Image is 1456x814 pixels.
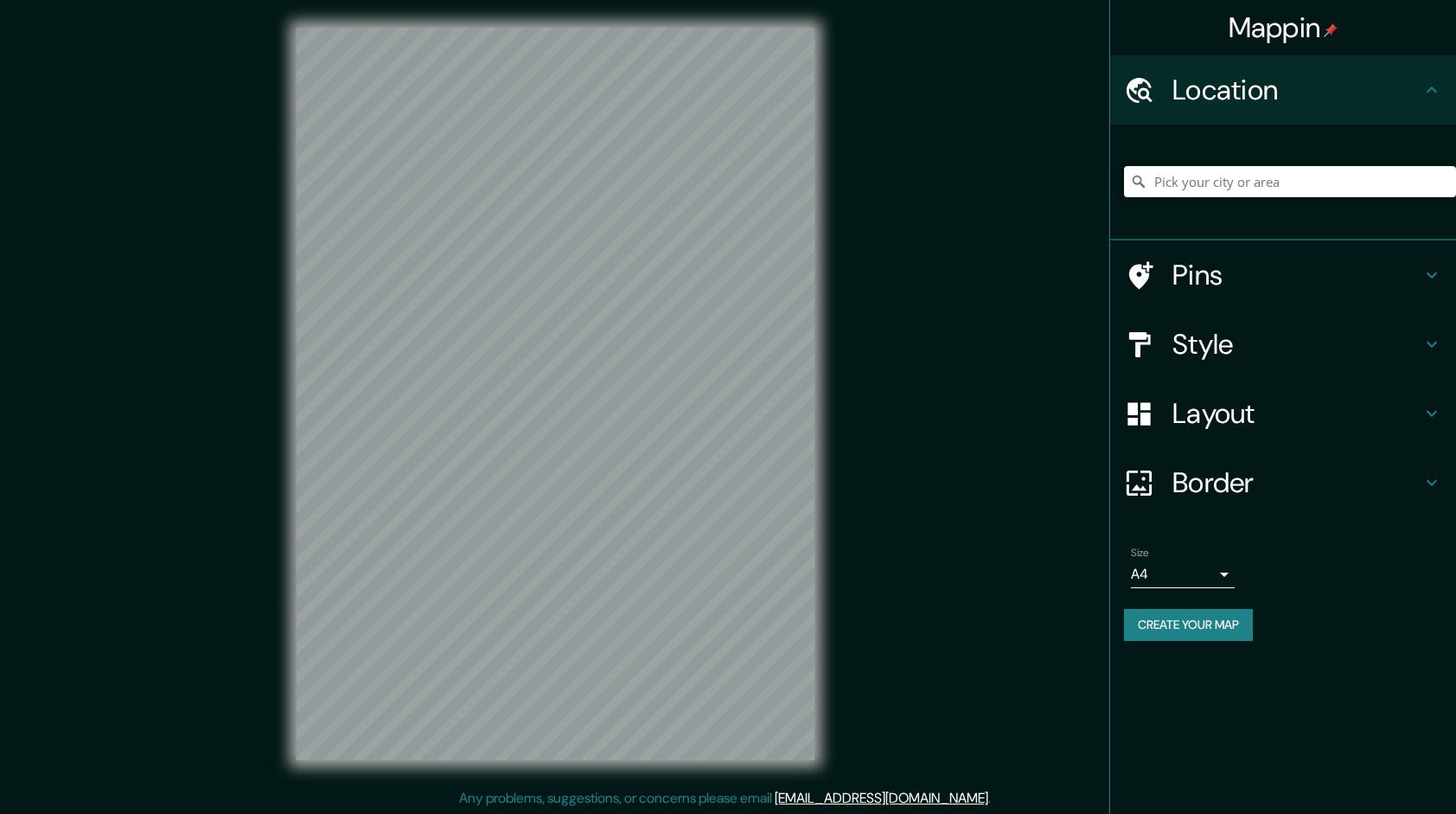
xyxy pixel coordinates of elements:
[1110,448,1456,517] div: Border
[1172,73,1421,107] h4: Location
[1110,55,1456,125] div: Location
[1172,327,1421,362] h4: Style
[1124,609,1253,641] button: Create your map
[459,788,991,809] p: Any problems, suggestions, or concerns please email .
[1172,465,1421,500] h4: Border
[1124,166,1456,197] input: Pick your city or area
[297,28,814,760] canvas: Map
[993,788,997,809] div: .
[1131,546,1149,561] label: Size
[1172,396,1421,431] h4: Layout
[1110,240,1456,310] div: Pins
[775,789,988,807] a: [EMAIL_ADDRESS][DOMAIN_NAME]
[1172,258,1421,292] h4: Pins
[1110,379,1456,448] div: Layout
[1131,561,1235,588] div: A4
[991,788,993,809] div: .
[1110,310,1456,379] div: Style
[1229,10,1338,45] h4: Mappin
[1324,23,1338,37] img: pin-icon.png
